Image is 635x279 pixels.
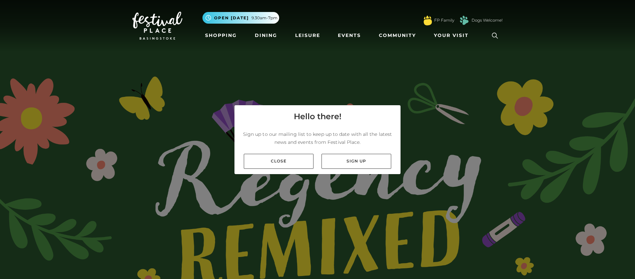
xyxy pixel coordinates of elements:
img: Festival Place Logo [132,12,182,40]
h4: Hello there! [294,111,342,123]
a: Your Visit [431,29,475,42]
a: Close [244,154,313,169]
a: Dogs Welcome! [472,17,503,23]
button: Open [DATE] 9.30am-7pm [202,12,279,24]
a: FP Family [434,17,454,23]
a: Shopping [202,29,239,42]
a: Leisure [292,29,323,42]
span: 9.30am-7pm [251,15,277,21]
p: Sign up to our mailing list to keep up to date with all the latest news and events from Festival ... [240,130,395,146]
span: Your Visit [434,32,469,39]
a: Dining [252,29,280,42]
a: Sign up [322,154,391,169]
span: Open [DATE] [214,15,249,21]
a: Events [335,29,364,42]
a: Community [376,29,419,42]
